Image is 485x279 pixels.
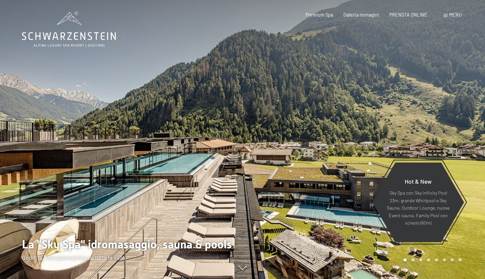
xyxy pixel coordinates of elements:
div: Carousel Page 4 [427,258,430,262]
a: Galleria immagini [343,12,379,18]
a: Hot & New Sky Spa con Sky infinity Pool 23m, grande Whirlpool e Sky Sauna, Outdoor Lounge, nuova ... [372,162,464,242]
div: Carousel Page 8 [458,258,462,262]
div: Carousel Pagination [401,258,461,262]
div: Carousel Page 7 [450,258,454,262]
p: Sky Spa con Sky infinity Pool 23m, grande Whirlpool e Sky Sauna, Outdoor Lounge, nuova Event saun... [386,189,450,227]
div: Carousel Page 2 [411,258,415,262]
span: Hot & New [405,178,432,185]
span: Menu [449,12,462,18]
a: Premium Spa [306,12,333,18]
a: PRENOTA ONLINE [389,12,427,18]
div: Carousel Page 1 (Current Slide) [403,258,407,262]
div: Carousel Page 5 [435,258,438,262]
div: Carousel Page 6 [443,258,446,262]
div: Carousel Page 3 [419,258,423,262]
